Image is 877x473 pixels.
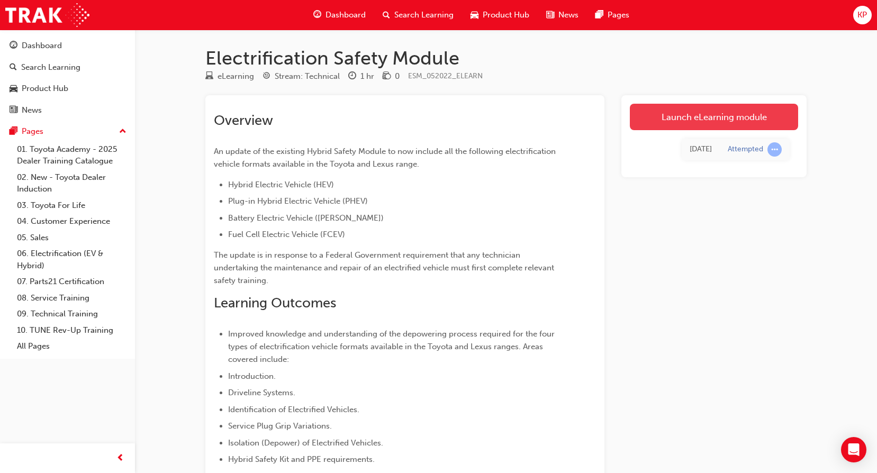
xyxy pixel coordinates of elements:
a: Dashboard [4,36,131,56]
span: Driveline Systems. [228,388,295,397]
span: learningRecordVerb_ATTEMPT-icon [767,142,782,157]
a: 09. Technical Training [13,306,131,322]
a: 01. Toyota Academy - 2025 Dealer Training Catalogue [13,141,131,169]
div: eLearning [218,70,254,83]
a: guage-iconDashboard [305,4,374,26]
span: Service Plug Grip Variations. [228,421,332,431]
div: Duration [348,70,374,83]
div: Pages [22,125,43,138]
div: Attempted [728,144,763,154]
span: search-icon [10,63,17,72]
span: Learning Outcomes [214,295,336,311]
span: Plug-in Hybrid Electric Vehicle (PHEV) [228,196,368,206]
span: target-icon [263,72,270,81]
div: Type [205,70,254,83]
span: Search Learning [394,9,454,21]
span: KP [857,9,867,21]
button: Pages [4,122,131,141]
span: car-icon [471,8,478,22]
div: News [22,104,42,116]
div: Open Intercom Messenger [841,437,866,462]
a: 06. Electrification (EV & Hybrid) [13,245,131,274]
div: Stream [263,70,340,83]
a: 08. Service Training [13,290,131,306]
span: Fuel Cell Electric Vehicle (FCEV) [228,230,345,239]
span: The update is in response to a Federal Government requirement that any technician undertaking the... [214,250,556,285]
span: Overview [214,112,273,129]
div: Fri Aug 22 2025 17:58:24 GMT+0930 (Australian Central Standard Time) [690,143,712,156]
div: Product Hub [22,83,68,95]
a: 03. Toyota For Life [13,197,131,214]
span: News [558,9,578,21]
a: News [4,101,131,120]
span: Isolation (Depower) of Electrified Vehicles. [228,438,383,448]
a: 02. New - Toyota Dealer Induction [13,169,131,197]
span: Learning resource code [408,71,483,80]
span: guage-icon [10,41,17,51]
span: Product Hub [483,9,529,21]
h1: Electrification Safety Module [205,47,807,70]
span: Improved knowledge and understanding of the depowering process required for the four types of ele... [228,329,557,364]
a: 05. Sales [13,230,131,246]
a: Search Learning [4,58,131,77]
a: search-iconSearch Learning [374,4,462,26]
button: KP [853,6,872,24]
a: pages-iconPages [587,4,638,26]
a: news-iconNews [538,4,587,26]
div: Search Learning [21,61,80,74]
span: news-icon [546,8,554,22]
div: Price [383,70,400,83]
span: money-icon [383,72,391,81]
a: 07. Parts21 Certification [13,274,131,290]
span: Battery Electric Vehicle ([PERSON_NAME]) [228,213,384,223]
div: Dashboard [22,40,62,52]
a: Product Hub [4,79,131,98]
span: news-icon [10,106,17,115]
span: Pages [608,9,629,21]
a: All Pages [13,338,131,354]
span: search-icon [383,8,390,22]
span: pages-icon [595,8,603,22]
span: Hybrid Electric Vehicle (HEV) [228,180,334,189]
a: 10. TUNE Rev-Up Training [13,322,131,339]
span: car-icon [10,84,17,94]
div: 1 hr [360,70,374,83]
span: An update of the existing Hybrid Safety Module to now include all the following electrification v... [214,147,558,169]
span: Introduction. [228,371,276,381]
a: car-iconProduct Hub [462,4,538,26]
a: Launch eLearning module [630,104,798,130]
div: 0 [395,70,400,83]
span: up-icon [119,125,126,139]
img: Trak [5,3,89,27]
span: clock-icon [348,72,356,81]
span: Dashboard [326,9,366,21]
span: Identification of Electrified Vehicles. [228,405,359,414]
span: pages-icon [10,127,17,137]
div: Stream: Technical [275,70,340,83]
button: DashboardSearch LearningProduct HubNews [4,34,131,122]
a: 04. Customer Experience [13,213,131,230]
span: prev-icon [116,452,124,465]
span: guage-icon [313,8,321,22]
span: learningResourceType_ELEARNING-icon [205,72,213,81]
span: Hybrid Safety Kit and PPE requirements. [228,454,375,464]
